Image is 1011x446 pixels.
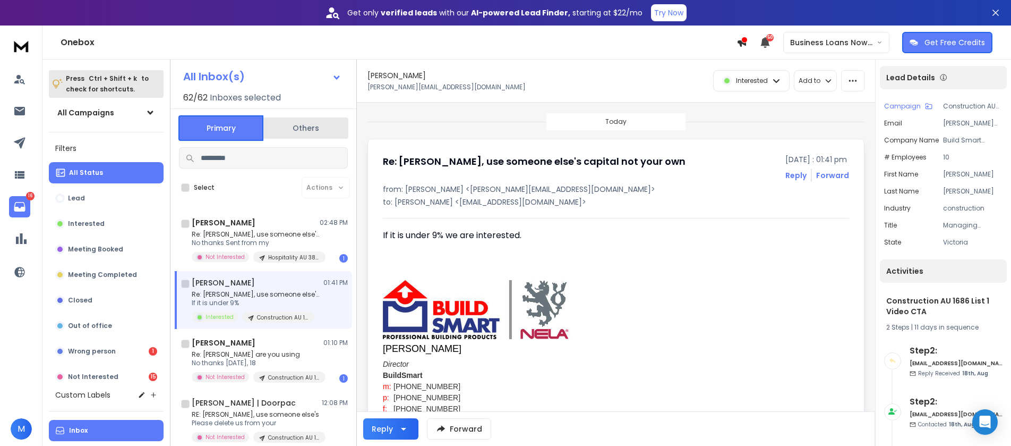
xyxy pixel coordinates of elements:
div: 15 [149,373,157,381]
h1: All Campaigns [57,107,114,118]
h1: [PERSON_NAME] [192,338,255,348]
div: Open Intercom Messenger [972,409,998,435]
p: Not Interested [205,373,245,381]
h3: Custom Labels [55,390,110,400]
span: 18th, Aug [962,369,988,377]
p: [PERSON_NAME] [943,187,1003,196]
p: Get only with our starting at $22/mo [347,7,642,18]
a: 16 [9,196,30,217]
p: Construction AU 1686 List 1 Video CTA [943,102,1003,111]
div: Activities [880,259,1007,283]
button: Reply [363,418,418,440]
button: Reply [785,170,807,181]
h3: Filters [49,141,164,156]
button: Wrong person1 [49,341,164,362]
p: [PERSON_NAME][EMAIL_ADDRESS][DOMAIN_NAME] [367,83,526,91]
span: 2 Steps [886,323,910,332]
p: All Status [69,169,103,177]
p: Contacted [918,420,975,428]
p: 10 [943,153,1003,162]
p: Company Name [884,136,939,145]
td: m: [383,381,393,392]
p: No thanks [DATE], 18 [192,359,319,367]
p: Inbox [69,426,88,435]
p: Not Interested [68,373,118,381]
button: Out of office [49,315,164,336]
div: Reply [372,424,393,434]
img: buildsmartnela.jpg [383,280,571,339]
label: Select [194,183,215,192]
span: 18th, Aug [949,420,975,428]
div: | [886,323,1000,332]
p: Out of office [68,322,112,330]
button: Meeting Completed [49,264,164,285]
button: Closed [49,290,164,311]
p: # Employees [884,153,927,162]
h1: [PERSON_NAME] | Doorpac [192,398,296,408]
div: Forward [816,170,849,181]
p: construction [943,204,1003,213]
p: Construction AU 1685 List 2 Appraisal CTA [268,374,319,382]
p: Today [605,117,627,126]
h6: Step 2 : [910,344,1003,357]
button: M [11,418,32,440]
p: Wrong person [68,347,116,356]
button: All Inbox(s) [175,66,350,87]
td: f: [383,403,393,415]
p: Re: [PERSON_NAME], use someone else's [192,290,319,299]
p: Re: [PERSON_NAME] are you using [192,350,319,359]
button: Meeting Booked [49,239,164,260]
p: No thanks Sent from my [192,239,319,247]
p: First Name [884,170,918,179]
button: Forward [427,418,491,440]
p: Build Smart [GEOGRAPHIC_DATA] [943,136,1003,145]
p: Meeting Completed [68,271,137,279]
p: 12:08 PM [322,399,348,407]
p: Industry [884,204,911,213]
p: State [884,238,901,247]
button: Get Free Credits [902,32,992,53]
button: Primary [178,115,263,141]
p: Victoria [943,238,1003,247]
button: Lead [49,188,164,209]
h1: Onebox [61,36,736,49]
td: [PHONE_NUMBER] [393,381,650,392]
h3: Inboxes selected [210,91,281,104]
strong: AI-powered Lead Finder, [471,7,570,18]
p: Get Free Credits [924,37,985,48]
p: 01:10 PM [323,339,348,347]
p: Not Interested [205,433,245,441]
p: [DATE] : 01:41 pm [785,154,849,165]
p: 01:41 PM [323,279,348,287]
button: Not Interested15 [49,366,164,388]
i: Director [383,360,409,368]
button: All Status [49,162,164,183]
div: 1 [339,374,348,383]
strong: verified leads [381,7,437,18]
h1: [PERSON_NAME] [192,277,255,288]
p: Construction AU 1686 List 1 Video CTA [257,314,308,322]
button: Inbox [49,420,164,441]
p: Meeting Booked [68,245,123,254]
p: Lead [68,194,85,203]
p: Add to [799,77,820,85]
p: Campaign [884,102,921,111]
p: Not Interested [205,253,245,261]
td: [PHONE_NUMBER] [393,392,650,403]
h1: All Inbox(s) [183,71,245,82]
p: Email [884,119,902,128]
span: 50 [766,34,774,41]
p: Construction AU 1686 List 1 Video CTA [268,434,319,442]
h6: Step 2 : [910,395,1003,408]
p: [PERSON_NAME] [943,170,1003,179]
p: Last Name [884,187,919,196]
td: [PERSON_NAME] [383,342,650,359]
span: 62 / 62 [183,91,208,104]
h1: [PERSON_NAME] [192,217,255,228]
button: All Campaigns [49,102,164,123]
button: Campaign [884,102,932,111]
p: Re: [PERSON_NAME], use someone else's [192,230,319,239]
